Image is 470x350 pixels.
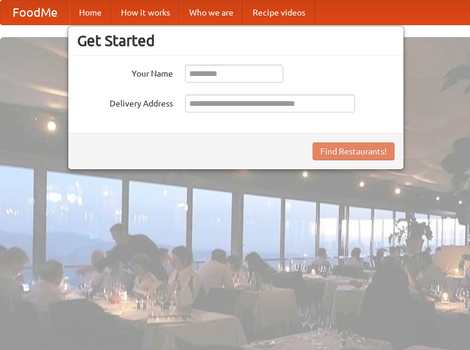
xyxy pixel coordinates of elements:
[111,1,180,25] a: How it works
[1,1,69,25] a: FoodMe
[77,32,395,50] h3: Get Started
[77,65,173,80] label: Your Name
[69,1,111,25] a: Home
[243,1,315,25] a: Recipe videos
[313,142,395,160] button: Find Restaurants!
[77,95,173,109] label: Delivery Address
[180,1,243,25] a: Who we are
